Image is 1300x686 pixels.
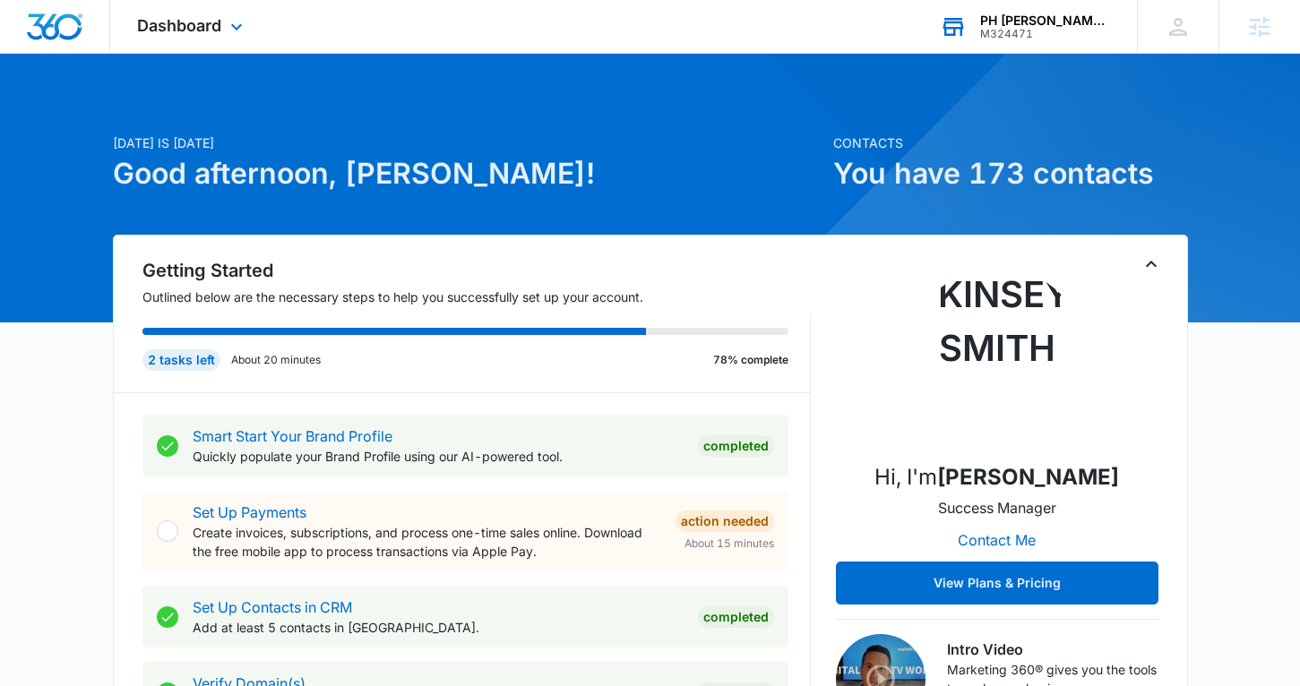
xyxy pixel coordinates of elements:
h1: You have 173 contacts [833,152,1188,195]
a: Set Up Payments [193,503,306,521]
p: Success Manager [938,497,1056,519]
div: account id [980,28,1111,40]
img: tab_keywords_by_traffic_grey.svg [178,104,193,118]
p: Contacts [833,133,1188,152]
span: Dashboard [137,16,221,35]
div: Domain: [DOMAIN_NAME] [47,47,197,61]
p: Create invoices, subscriptions, and process one-time sales online. Download the free mobile app t... [193,523,661,561]
div: Keywords by Traffic [198,106,302,117]
img: Kinsey Smith [908,268,1087,447]
p: [DATE] is [DATE] [113,133,822,152]
button: Contact Me [940,519,1054,562]
div: Completed [698,435,774,457]
a: Set Up Contacts in CRM [193,598,352,616]
h2: Getting Started [142,257,811,284]
p: Quickly populate your Brand Profile using our AI-powered tool. [193,447,684,466]
div: Action Needed [676,510,774,532]
img: website_grey.svg [29,47,43,61]
strong: [PERSON_NAME] [937,464,1119,490]
button: View Plans & Pricing [836,562,1158,605]
img: logo_orange.svg [29,29,43,43]
div: Completed [698,606,774,628]
div: Domain Overview [68,106,160,117]
span: About 15 minutes [684,536,774,552]
h3: Intro Video [947,639,1158,660]
p: Add at least 5 contacts in [GEOGRAPHIC_DATA]. [193,618,684,637]
p: 78% complete [713,352,788,368]
h1: Good afternoon, [PERSON_NAME]! [113,152,822,195]
a: Smart Start Your Brand Profile [193,427,392,445]
p: Outlined below are the necessary steps to help you successfully set up your account. [142,287,811,306]
div: v 4.0.25 [50,29,88,43]
img: tab_domain_overview_orange.svg [48,104,63,118]
div: 2 tasks left [142,349,220,371]
button: Toggle Collapse [1141,253,1162,275]
p: Hi, I'm [874,461,1119,493]
div: account name [980,13,1111,28]
p: About 20 minutes [231,352,321,368]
